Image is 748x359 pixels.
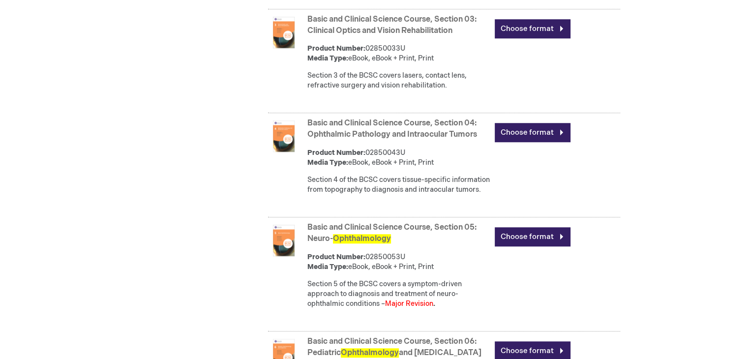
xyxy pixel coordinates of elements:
[307,148,490,168] div: 02850043U eBook, eBook + Print, Print
[307,54,348,62] strong: Media Type:
[341,348,399,358] span: Ophthalmology
[385,299,433,308] font: Major Revision
[495,227,570,246] a: Choose format
[268,120,299,152] img: Basic and Clinical Science Course, Section 04: Ophthalmic Pathology and Intraocular Tumors
[495,123,570,142] a: Choose format
[268,17,299,48] img: Basic and Clinical Science Course, Section 03: Clinical Optics and Vision Rehabilitation
[307,223,477,243] a: Basic and Clinical Science Course, Section 05: Neuro-Ophthalmology
[268,225,299,256] img: Basic and Clinical Science Course, Section 05: Neuro-Ophthalmology
[307,252,490,272] div: 02850053U eBook, eBook + Print, Print
[307,253,365,261] strong: Product Number:
[307,158,348,167] strong: Media Type:
[307,119,477,139] a: Basic and Clinical Science Course, Section 04: Ophthalmic Pathology and Intraocular Tumors
[495,19,570,38] a: Choose format
[307,337,481,358] a: Basic and Clinical Science Course, Section 06: PediatricOphthalmologyand [MEDICAL_DATA]
[307,71,490,90] div: Section 3 of the BCSC covers lasers, contact lens, refractive surgery and vision rehabilitation.
[433,299,435,308] strong: .
[307,44,490,63] div: 02850033U eBook, eBook + Print, Print
[307,279,490,309] div: Section 5 of the BCSC covers a symptom-driven approach to diagnosis and treatment of neuro-ophtha...
[307,15,477,35] a: Basic and Clinical Science Course, Section 03: Clinical Optics and Vision Rehabilitation
[333,234,391,243] span: Ophthalmology
[307,149,365,157] strong: Product Number:
[307,44,365,53] strong: Product Number:
[307,263,348,271] strong: Media Type:
[307,175,490,195] div: Section 4 of the BCSC covers tissue-specific information from topography to diagnosis and intraoc...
